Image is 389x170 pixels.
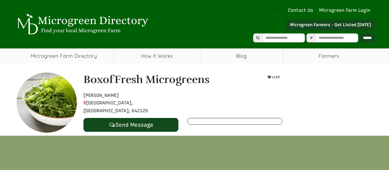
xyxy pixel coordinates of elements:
[83,93,119,98] span: [PERSON_NAME]
[285,7,316,14] a: Contact Us
[83,118,178,132] a: Send Message
[271,75,280,79] span: LIKE
[114,48,200,63] a: How It Works
[283,48,375,63] span: Farmers
[83,100,148,113] span: [GEOGRAPHIC_DATA], [GEOGRAPHIC_DATA], 642120
[14,14,150,35] img: Microgreen Directory
[83,74,209,86] h1: BoxofFresh Microgreens
[17,73,77,133] img: Contact BoxofFresh Microgreens
[200,48,283,63] a: Blog
[265,74,282,81] button: LIKE
[286,20,375,30] a: Microgreen Farmers - Get Listed [DATE]
[319,7,373,14] a: Microgreen Farm Login
[14,48,113,63] a: Microgreen Farm Directory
